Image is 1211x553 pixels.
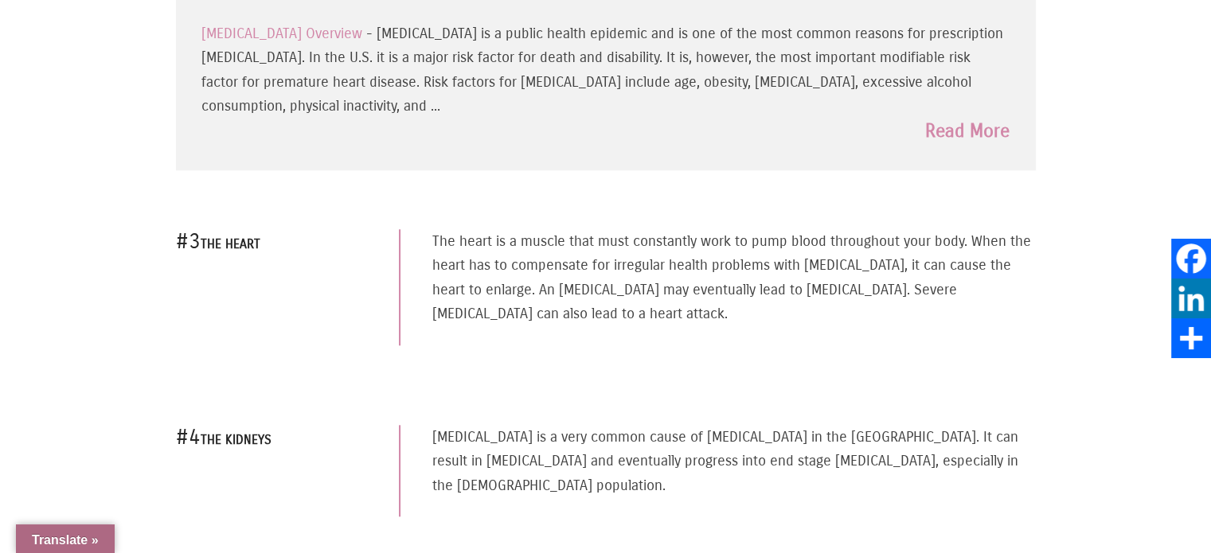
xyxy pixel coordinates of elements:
[366,25,373,42] span: -
[432,425,1035,498] p: [MEDICAL_DATA] is a very common cause of [MEDICAL_DATA] in the [GEOGRAPHIC_DATA]. It can result i...
[32,533,99,547] span: Translate »
[176,227,365,257] h5: #3
[201,25,362,42] a: [MEDICAL_DATA] Overview
[432,229,1035,326] p: The heart is a muscle that must constantly work to pump blood throughout your body. When the hear...
[201,432,271,447] strong: The Kidneys
[925,119,1010,144] a: Read More
[201,236,260,251] strong: The Heart
[1171,239,1211,278] a: Facebook
[176,423,365,453] h5: #4
[1171,278,1211,318] a: LinkedIn
[201,25,1010,145] span: [MEDICAL_DATA] is a public health epidemic and is one of the most common reasons for prescription...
